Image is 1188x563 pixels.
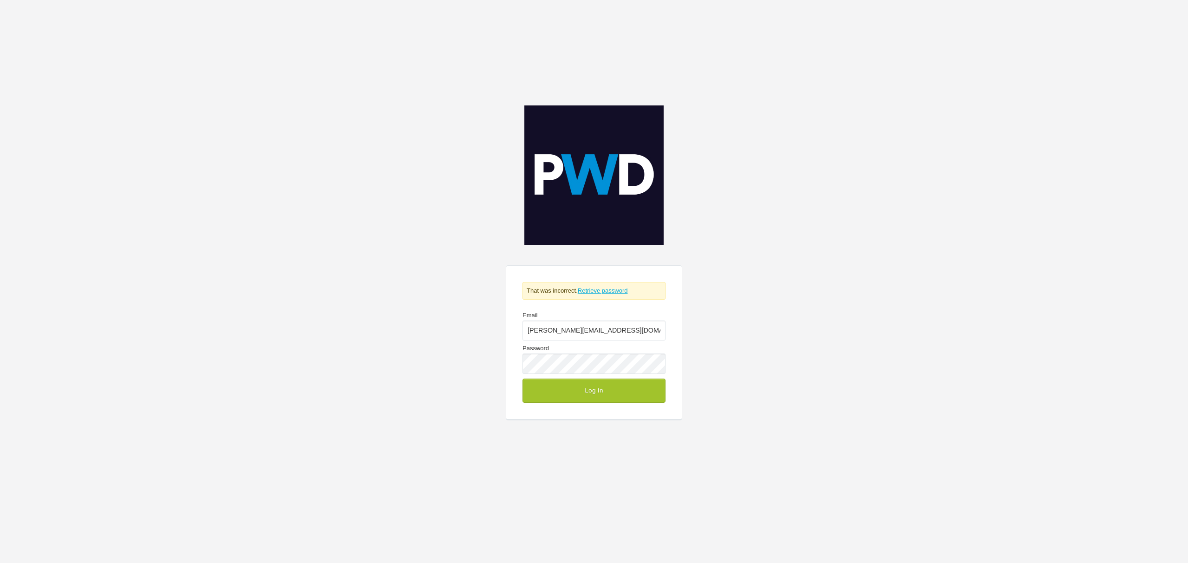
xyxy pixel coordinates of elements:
button: Log In [522,379,666,403]
a: Retrieve password [578,287,628,294]
p: That was incorrect. [522,282,666,300]
label: Password [522,345,666,373]
input: Password [522,354,666,373]
img: perthwebdesign-logo_20231207185841.jpg [524,105,664,245]
input: Email [522,321,666,340]
label: Email [522,312,666,340]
